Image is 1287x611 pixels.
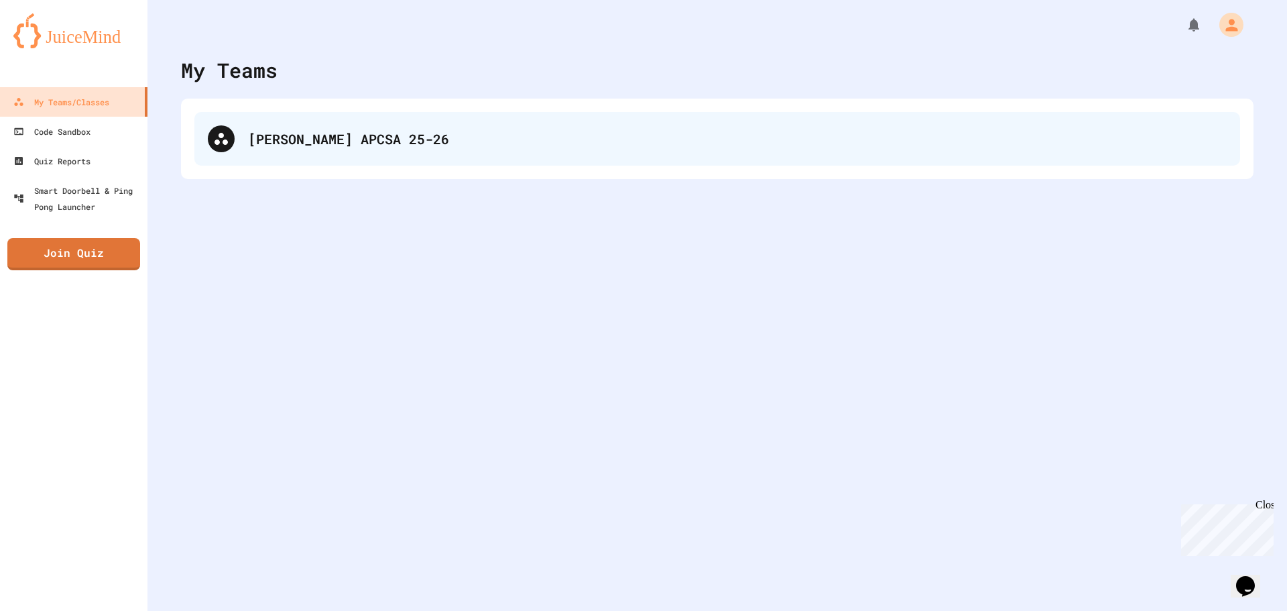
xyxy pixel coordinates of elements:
iframe: chat widget [1176,499,1274,556]
div: [PERSON_NAME] APCSA 25-26 [194,112,1240,166]
div: Code Sandbox [13,123,90,140]
div: My Teams/Classes [13,94,109,110]
div: Smart Doorbell & Ping Pong Launcher [13,182,142,215]
div: My Notifications [1161,13,1205,36]
div: My Account [1205,9,1247,40]
div: Chat with us now!Close [5,5,93,85]
img: logo-orange.svg [13,13,134,48]
iframe: chat widget [1231,557,1274,598]
div: Quiz Reports [13,153,90,169]
a: Join Quiz [7,238,140,270]
div: My Teams [181,55,278,85]
div: [PERSON_NAME] APCSA 25-26 [248,129,1227,149]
